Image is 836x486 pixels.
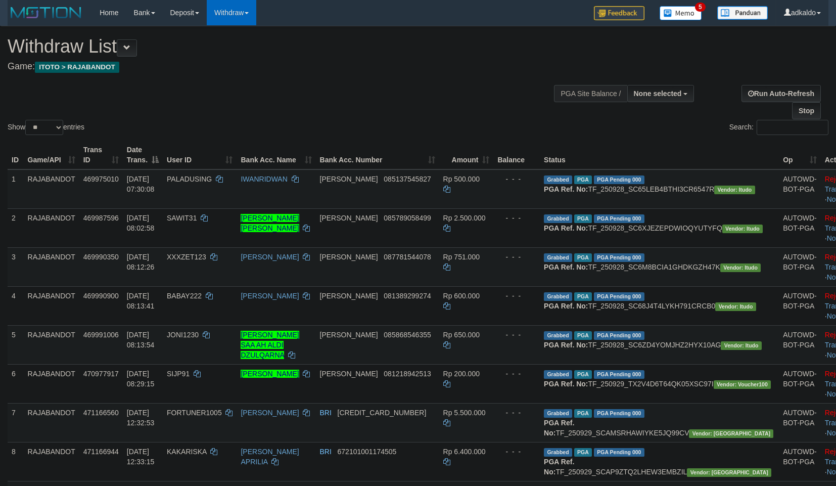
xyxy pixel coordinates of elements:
[167,292,202,300] span: BABAY222
[544,263,588,271] b: PGA Ref. No:
[241,253,299,261] a: [PERSON_NAME]
[497,408,536,418] div: - - -
[127,331,155,349] span: [DATE] 08:13:54
[627,85,694,102] button: None selected
[24,325,79,364] td: RAJABANDOT
[540,169,779,209] td: TF_250928_SC65LEB4BTHI3CR6547R
[384,331,431,339] span: Copy 085868546355 to clipboard
[338,409,427,417] span: Copy 110001047865501 to clipboard
[83,409,119,417] span: 471166560
[497,330,536,340] div: - - -
[8,62,547,72] h4: Game:
[127,448,155,466] span: [DATE] 12:33:15
[574,214,592,223] span: Marked by adkpebhi
[779,403,821,442] td: AUTOWD-BOT-PGA
[634,90,682,98] span: None selected
[443,370,480,378] span: Rp 200.000
[497,213,536,223] div: - - -
[241,175,287,183] a: IWANRIDWAN
[8,141,24,169] th: ID
[163,141,237,169] th: User ID: activate to sort column ascending
[8,208,24,247] td: 2
[316,141,439,169] th: Bank Acc. Number: activate to sort column ascending
[241,331,299,359] a: [PERSON_NAME] SAA AH ALDI DZULQARNA
[8,403,24,442] td: 7
[8,5,84,20] img: MOTION_logo.png
[544,185,588,193] b: PGA Ref. No:
[320,214,378,222] span: [PERSON_NAME]
[594,175,644,184] span: PGA Pending
[443,448,486,456] span: Rp 6.400.000
[24,141,79,169] th: Game/API: activate to sort column ascending
[443,331,480,339] span: Rp 650.000
[594,292,644,301] span: PGA Pending
[714,380,771,389] span: Vendor URL: https://trx2.1velocity.biz
[384,370,431,378] span: Copy 081218942513 to clipboard
[757,120,828,135] input: Search:
[320,448,332,456] span: BRI
[689,429,773,438] span: Vendor URL: https://secure10.1velocity.biz
[574,253,592,262] span: Marked by adkpebhi
[241,292,299,300] a: [PERSON_NAME]
[497,291,536,301] div: - - -
[83,448,119,456] span: 471166944
[540,208,779,247] td: TF_250928_SC6XJEZEPDWIOQYUTYFQ
[779,208,821,247] td: AUTOWD-BOT-PGA
[127,292,155,310] span: [DATE] 08:13:41
[79,141,123,169] th: Trans ID: activate to sort column ascending
[25,120,63,135] select: Showentries
[544,380,588,388] b: PGA Ref. No:
[717,6,768,20] img: panduan.png
[24,364,79,403] td: RAJABANDOT
[237,141,315,169] th: Bank Acc. Name: activate to sort column ascending
[540,325,779,364] td: TF_250928_SC6ZD4YOMJHZ2HYX10AG
[167,370,190,378] span: SIJP91
[544,331,572,340] span: Grabbed
[241,448,299,466] a: [PERSON_NAME] APRILIA
[8,325,24,364] td: 5
[544,370,572,379] span: Grabbed
[714,186,755,194] span: Vendor URL: https://secure6.1velocity.biz
[574,292,592,301] span: Marked by adkpebhi
[594,448,644,457] span: PGA Pending
[544,302,588,310] b: PGA Ref. No:
[544,175,572,184] span: Grabbed
[83,253,119,261] span: 469990350
[493,141,540,169] th: Balance
[127,409,155,427] span: [DATE] 12:32:53
[35,62,119,73] span: ITOTO > RAJABANDOT
[594,331,644,340] span: PGA Pending
[779,141,821,169] th: Op: activate to sort column ascending
[167,214,197,222] span: SAWIT31
[384,292,431,300] span: Copy 081389299274 to clipboard
[544,448,572,457] span: Grabbed
[443,292,480,300] span: Rp 600.000
[127,253,155,271] span: [DATE] 08:12:26
[384,253,431,261] span: Copy 087781544078 to clipboard
[574,448,592,457] span: Marked by adkaldo
[167,331,199,339] span: JONI1230
[540,442,779,481] td: TF_250929_SCAP9ZTQ2LHEW3EMBZIL
[594,214,644,223] span: PGA Pending
[594,253,644,262] span: PGA Pending
[127,175,155,193] span: [DATE] 07:30:08
[779,169,821,209] td: AUTOWD-BOT-PGA
[660,6,702,20] img: Button%20Memo.svg
[574,409,592,418] span: Marked by adkaldo
[443,253,480,261] span: Rp 751.000
[24,286,79,325] td: RAJABANDOT
[594,409,644,418] span: PGA Pending
[384,214,431,222] span: Copy 085789058499 to clipboard
[320,409,332,417] span: BRI
[8,169,24,209] td: 1
[729,120,828,135] label: Search:
[544,409,572,418] span: Grabbed
[695,3,706,12] span: 5
[320,253,378,261] span: [PERSON_NAME]
[123,141,163,169] th: Date Trans.: activate to sort column descending
[83,331,119,339] span: 469991006
[544,224,588,232] b: PGA Ref. No:
[779,442,821,481] td: AUTOWD-BOT-PGA
[320,331,378,339] span: [PERSON_NAME]
[779,364,821,403] td: AUTOWD-BOT-PGA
